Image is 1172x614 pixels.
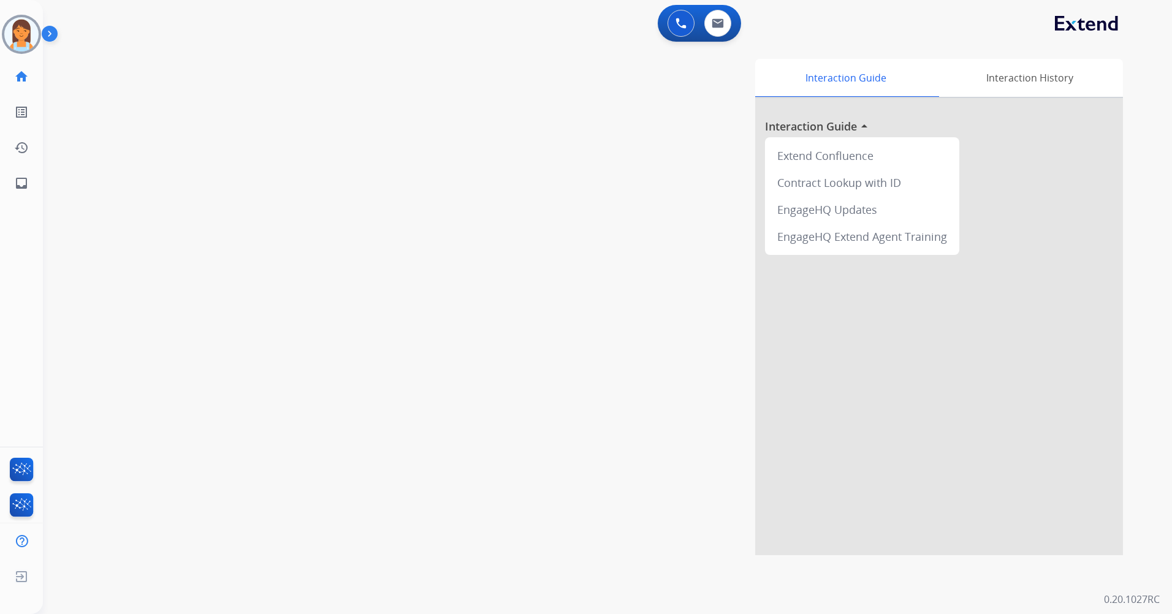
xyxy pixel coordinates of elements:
[770,142,954,169] div: Extend Confluence
[770,169,954,196] div: Contract Lookup with ID
[936,59,1123,97] div: Interaction History
[4,17,39,51] img: avatar
[770,223,954,250] div: EngageHQ Extend Agent Training
[14,69,29,84] mat-icon: home
[755,59,936,97] div: Interaction Guide
[14,140,29,155] mat-icon: history
[14,176,29,191] mat-icon: inbox
[770,196,954,223] div: EngageHQ Updates
[14,105,29,119] mat-icon: list_alt
[1104,592,1160,607] p: 0.20.1027RC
